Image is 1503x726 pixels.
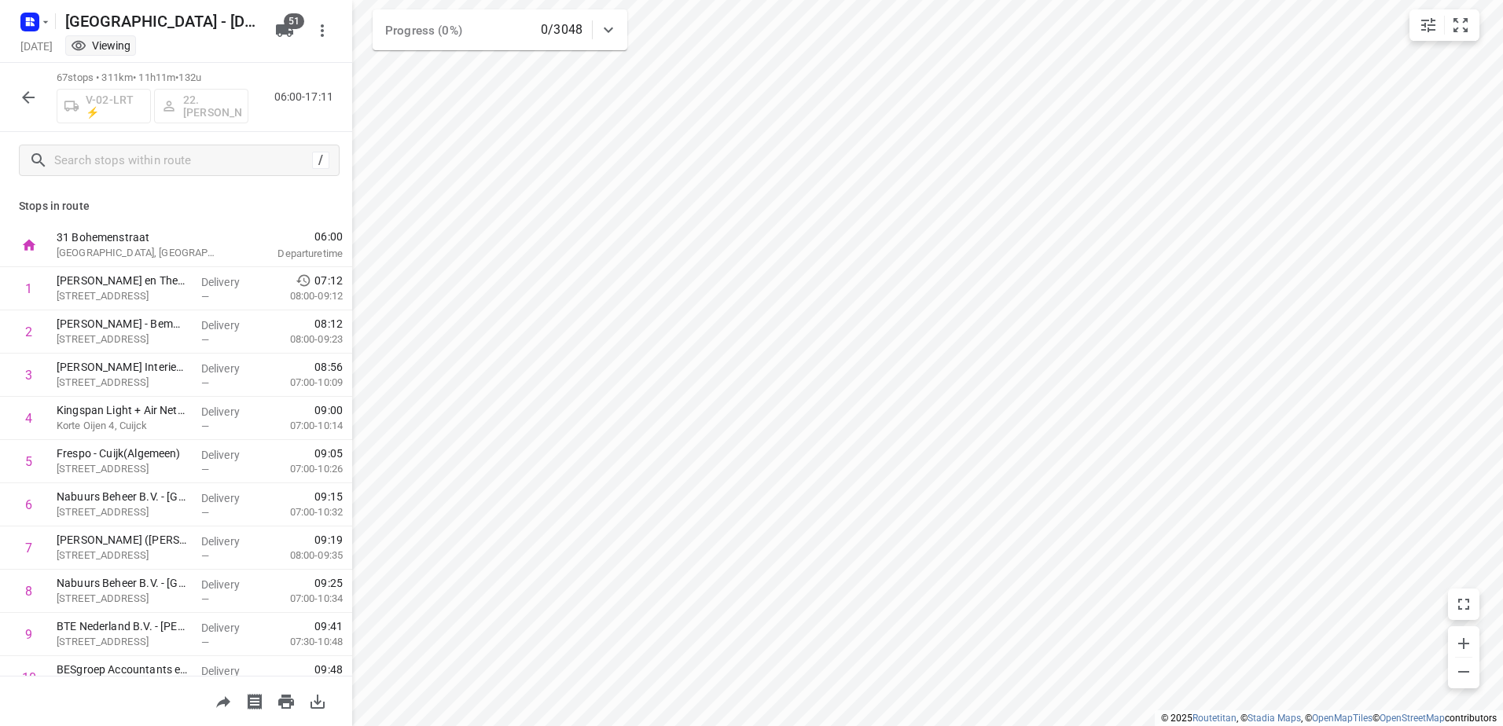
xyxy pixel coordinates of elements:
[201,533,259,549] p: Delivery
[1161,713,1497,724] li: © 2025 , © , © © contributors
[201,464,209,475] span: —
[57,316,189,332] p: Van Voskuilen - Bemmel(Eline de Groot)
[57,375,189,390] p: [STREET_ADDRESS]
[1192,713,1237,724] a: Routetitan
[57,332,189,347] p: [STREET_ADDRESS]
[201,550,209,562] span: —
[1248,713,1301,724] a: Stadia Maps
[57,532,189,548] p: Tessenderlo Kerley (Dennis Schutte)
[1445,9,1476,41] button: Fit zoom
[201,447,259,463] p: Delivery
[57,445,189,461] p: Frespo - Cuijk(Algemeen)
[296,273,311,288] svg: Early
[57,489,189,504] p: Nabuurs Beheer B.V. - Locatie Katwijk Havenlaan 6 - 421120-2027-30011(Wout Reijnen)
[201,404,259,420] p: Delivery
[57,461,189,477] p: [STREET_ADDRESS]
[201,636,209,648] span: —
[71,38,130,53] div: You are currently in view mode. To make any changes, go to edit project.
[25,281,32,296] div: 1
[57,591,189,607] p: [STREET_ADDRESS]
[1409,9,1479,41] div: small contained button group
[201,377,209,389] span: —
[25,368,32,383] div: 3
[201,507,209,519] span: —
[284,13,304,29] span: 51
[314,532,343,548] span: 09:19
[373,9,627,50] div: Progress (0%)0/3048
[307,15,338,46] button: More
[57,618,189,634] p: BTE Nederland B.V. - De Hamer Beton Heumen(Wesley Dinnissen)
[57,273,189,288] p: Maas Koffie en Thee - Depot Elst(Hans Willemsen)
[541,20,582,39] p: 0/3048
[57,402,189,418] p: Kingspan Light + Air Netherlands(Rob Roos)
[314,402,343,418] span: 09:00
[57,504,189,520] p: [STREET_ADDRESS]
[25,324,32,339] div: 2
[201,593,209,605] span: —
[25,411,32,426] div: 4
[19,198,333,214] p: Stops in route
[178,71,201,83] span: 132u
[314,489,343,504] span: 09:15
[57,634,189,650] p: Oosterkanaaldijk 3, Heumen
[57,229,220,245] p: 31 Bohemenstraat
[1413,9,1444,41] button: Map settings
[385,24,462,38] span: Progress (0%)
[274,89,340,105] p: 06:00-17:11
[265,375,343,390] p: 07:00-10:09
[57,359,189,375] p: Huwij Interieurbouw en Timmerwerken(Marko Wijdeven)
[1312,713,1373,724] a: OpenMapTiles
[25,454,32,469] div: 5
[57,288,189,304] p: [STREET_ADDRESS]
[201,334,209,346] span: —
[201,361,259,376] p: Delivery
[265,332,343,347] p: 08:00-09:23
[265,461,343,477] p: 07:00-10:26
[265,418,343,434] p: 07:00-10:14
[265,548,343,563] p: 08:00-09:35
[25,497,32,512] div: 6
[201,420,209,432] span: —
[314,662,343,677] span: 09:48
[314,575,343,591] span: 09:25
[57,575,189,591] p: Nabuurs Beheer B.V. - Locatie Katwijk Havenlaan 4 - 421120-2027-30010(Piet Vrolijks)
[25,541,32,555] div: 7
[314,316,343,332] span: 08:12
[22,670,36,685] div: 10
[57,418,189,434] p: Korte Oijen 4, Cuijck
[314,618,343,634] span: 09:41
[57,662,189,677] p: BESgroep Accountants en Belastingadviseurs(Ellen van Aalten / Joyce Simons)
[54,148,312,173] input: Search stops within route
[265,504,343,520] p: 07:00-10:32
[1380,713,1445,724] a: OpenStreetMap
[57,245,220,261] p: [GEOGRAPHIC_DATA], [GEOGRAPHIC_DATA]
[265,288,343,304] p: 08:00-09:12
[201,577,259,592] p: Delivery
[208,693,239,708] span: Share route
[201,291,209,302] span: —
[175,71,178,83] span: •
[57,71,248,86] p: 67 stops • 311km • 11h11m
[25,584,32,599] div: 8
[239,246,343,262] p: Departure time
[314,359,343,375] span: 08:56
[201,274,259,290] p: Delivery
[314,445,343,461] span: 09:05
[25,627,32,642] div: 9
[239,693,270,708] span: Print shipping labels
[201,620,259,636] p: Delivery
[265,634,343,650] p: 07:30-10:48
[57,548,189,563] p: [STREET_ADDRESS]
[201,663,259,679] p: Delivery
[312,152,329,169] div: /
[201,317,259,333] p: Delivery
[302,693,333,708] span: Download route
[239,229,343,244] span: 06:00
[269,15,300,46] button: 51
[201,490,259,506] p: Delivery
[270,693,302,708] span: Print route
[314,273,343,288] span: 07:12
[265,591,343,607] p: 07:00-10:34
